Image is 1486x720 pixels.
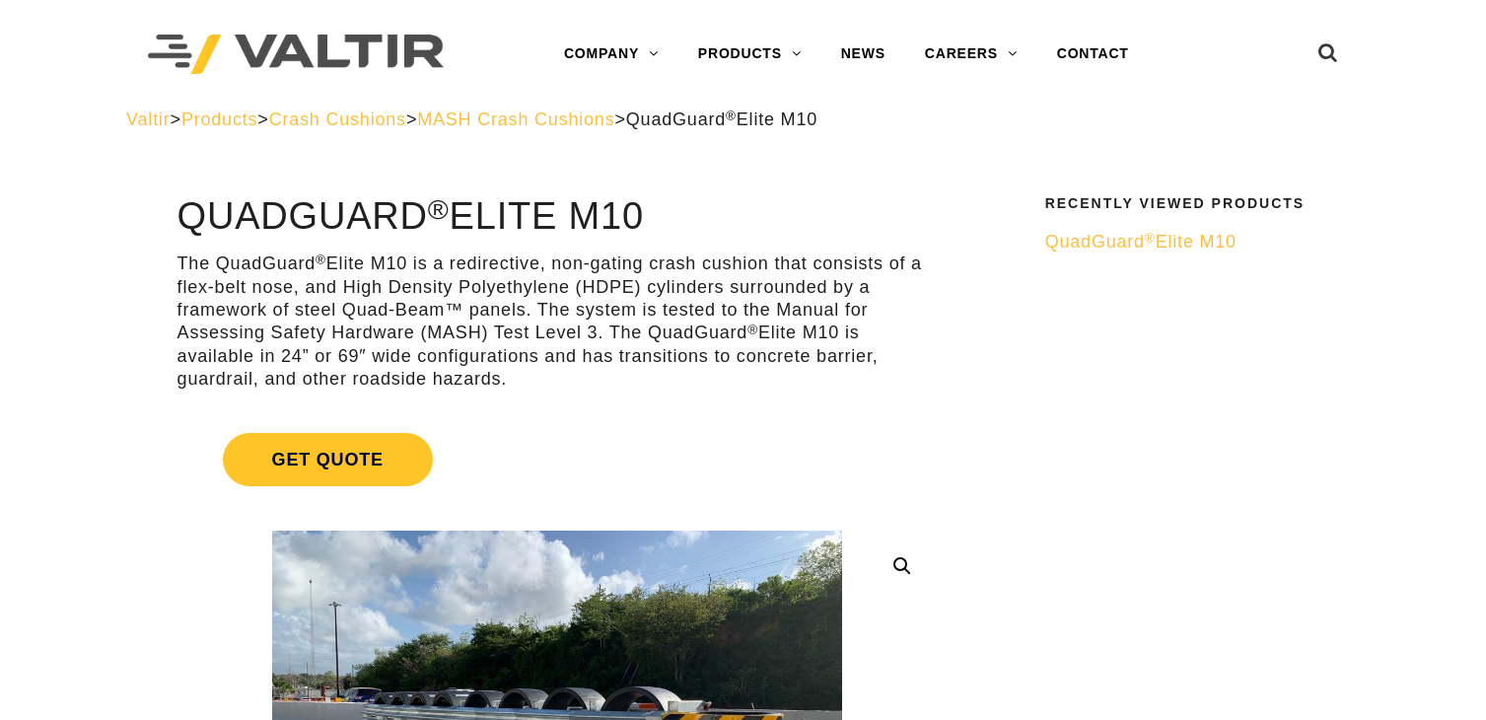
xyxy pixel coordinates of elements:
sup: ® [1145,231,1156,246]
span: Get Quote [223,433,433,486]
a: Crash Cushions [269,109,406,129]
h2: Recently Viewed Products [1045,196,1348,211]
a: Valtir [126,109,170,129]
sup: ® [316,252,326,267]
span: QuadGuard Elite M10 [1045,232,1237,252]
h1: QuadGuard Elite M10 [177,196,938,238]
a: NEWS [821,35,905,74]
a: MASH Crash Cushions [417,109,614,129]
p: The QuadGuard Elite M10 is a redirective, non-gating crash cushion that consists of a flex-belt n... [177,252,938,391]
sup: ® [747,323,758,337]
a: QuadGuard®Elite M10 [1045,231,1348,253]
a: COMPANY [544,35,678,74]
a: CONTACT [1037,35,1149,74]
a: Products [181,109,257,129]
a: CAREERS [905,35,1037,74]
sup: ® [726,108,737,123]
div: > > > > [126,108,1360,131]
a: Get Quote [177,409,938,510]
img: Valtir [148,35,444,75]
a: PRODUCTS [678,35,821,74]
span: QuadGuard Elite M10 [626,109,817,129]
sup: ® [428,193,450,225]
